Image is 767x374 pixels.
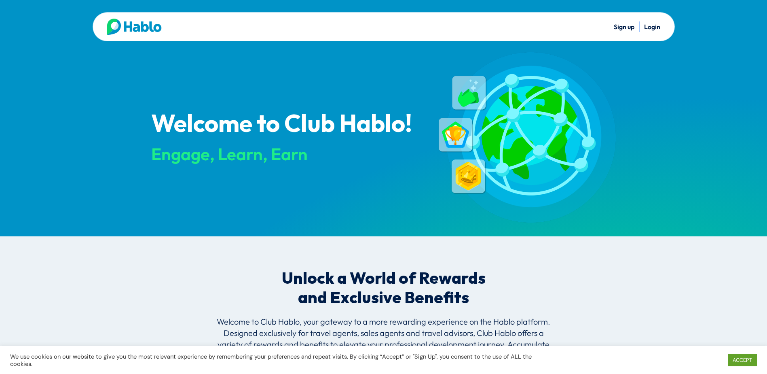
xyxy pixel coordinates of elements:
[212,316,556,370] p: Welcome to Club Hablo, your gateway to a more rewarding experience on the Hablo platform. Designe...
[728,354,757,366] a: ACCEPT
[275,269,492,308] p: Unlock a World of Rewards and Exclusive Benefits
[151,111,425,138] p: Welcome to Club Hablo!
[614,23,634,31] a: Sign up
[107,19,162,35] img: Hablo logo main 2
[644,23,660,31] a: Login
[151,145,425,164] div: Engage, Learn, Earn
[10,353,533,368] div: We use cookies on our website to give you the most relevant experience by remembering your prefer...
